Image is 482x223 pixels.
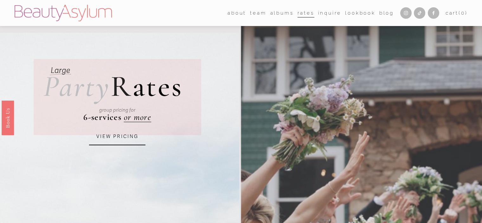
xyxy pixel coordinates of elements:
em: Large [51,66,70,75]
span: R [111,69,132,104]
a: Facebook [428,7,439,19]
span: about [228,9,246,17]
a: VIEW PRICING [89,128,145,145]
span: team [250,9,266,17]
em: group pricing for [99,107,135,113]
a: Instagram [400,7,412,19]
a: Rates [298,8,314,18]
a: TikTok [414,7,425,19]
h2: ates [43,72,183,102]
span: 0 [461,10,465,16]
em: Party [43,69,110,104]
img: Beauty Asylum | Bridal Hair &amp; Makeup Charlotte &amp; Atlanta [15,5,112,21]
a: albums [270,8,294,18]
a: folder dropdown [228,8,246,18]
a: Blog [379,8,394,18]
a: Book Us [2,100,14,135]
span: ( ) [459,10,467,16]
a: folder dropdown [250,8,266,18]
a: Inquire [318,8,342,18]
a: 0 items in cart [446,9,468,17]
a: Lookbook [345,8,375,18]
